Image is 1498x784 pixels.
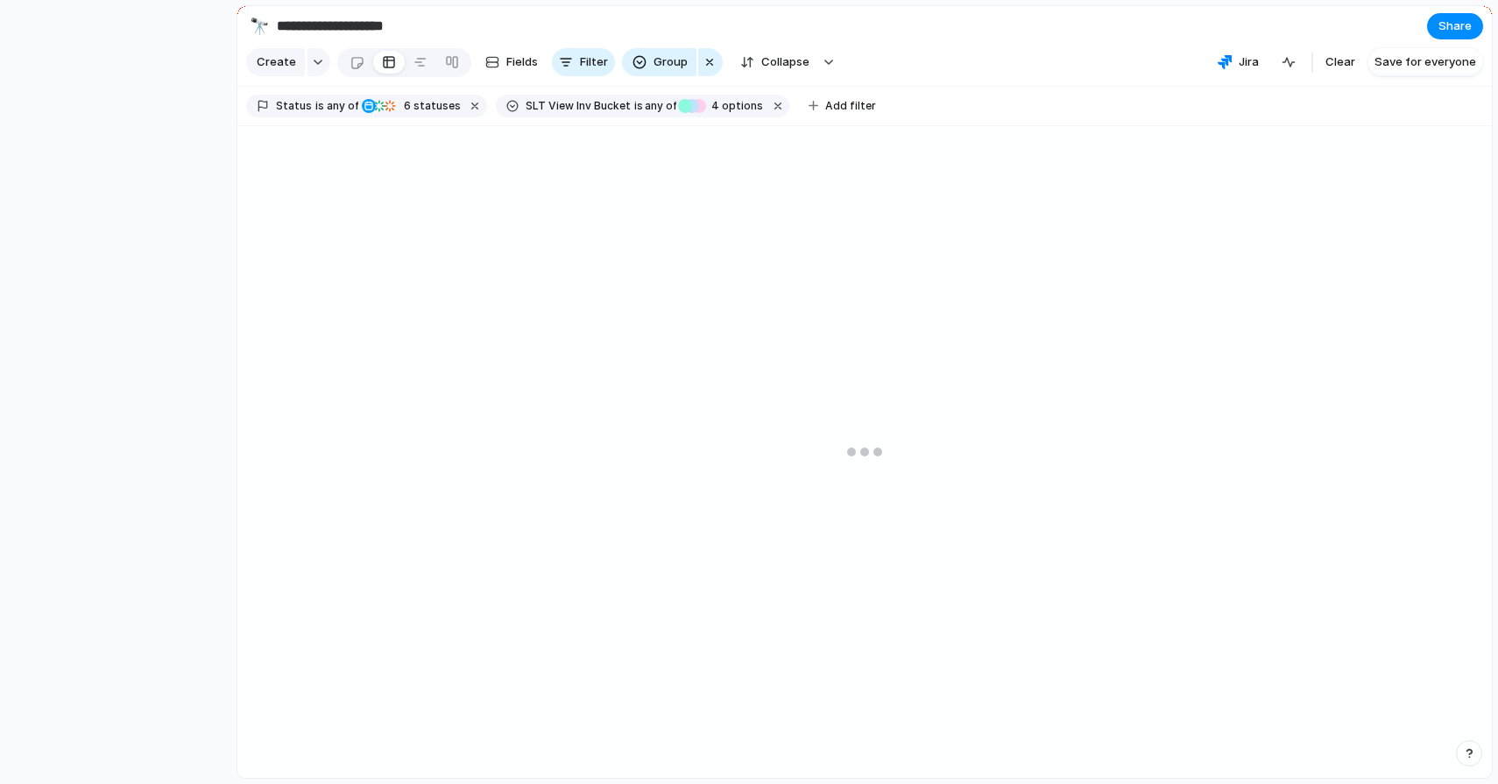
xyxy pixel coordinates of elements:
div: 🔭 [250,14,269,38]
span: Group [654,53,688,71]
span: 4 [706,99,722,112]
span: Create [257,53,296,71]
button: Filter [552,48,615,76]
button: Group [622,48,696,76]
span: Fields [506,53,538,71]
button: Share [1427,13,1483,39]
span: Clear [1325,53,1355,71]
span: Save for everyone [1374,53,1476,71]
span: Share [1438,18,1472,35]
span: Status [276,98,312,114]
span: any of [324,98,358,114]
button: Save for everyone [1367,48,1483,76]
button: Jira [1211,49,1266,75]
button: Create [246,48,305,76]
button: Collapse [730,48,818,76]
button: 🔭 [245,12,273,40]
button: Fields [478,48,545,76]
button: 4 options [678,96,767,116]
span: 6 [399,99,413,112]
span: statuses [399,98,461,114]
span: Add filter [825,98,876,114]
span: SLT View Inv Bucket [526,98,631,114]
button: isany of [631,96,681,116]
button: 6 statuses [360,96,464,116]
span: any of [643,98,677,114]
button: Clear [1318,48,1362,76]
span: is [315,98,324,114]
button: isany of [312,96,362,116]
span: Jira [1239,53,1259,71]
span: Collapse [761,53,809,71]
span: is [634,98,643,114]
span: options [706,98,763,114]
span: Filter [580,53,608,71]
button: Add filter [798,94,887,118]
